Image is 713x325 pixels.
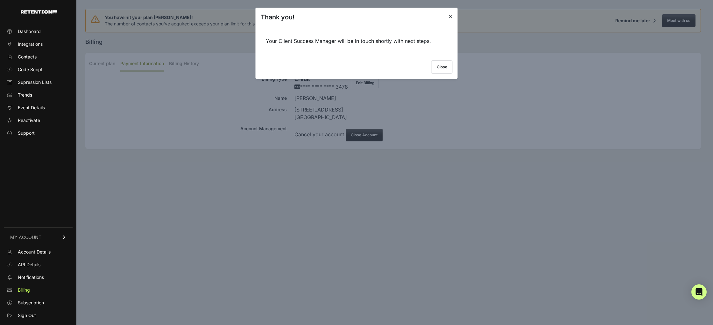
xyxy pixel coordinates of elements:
[4,77,73,87] a: Supression Lists
[18,261,40,268] span: API Details
[18,66,43,73] span: Code Script
[18,92,32,98] span: Trends
[18,54,37,60] span: Contacts
[4,298,73,308] a: Subscription
[18,274,44,281] span: Notifications
[18,41,43,47] span: Integrations
[4,227,73,247] a: MY ACCOUNT
[18,79,52,85] span: Supression Lists
[4,260,73,270] a: API Details
[4,26,73,37] a: Dashboard
[18,28,41,35] span: Dashboard
[4,39,73,49] a: Integrations
[4,90,73,100] a: Trends
[4,310,73,321] a: Sign Out
[4,64,73,75] a: Code Script
[18,130,35,136] span: Support
[18,287,30,293] span: Billing
[18,249,51,255] span: Account Details
[4,128,73,138] a: Support
[4,52,73,62] a: Contacts
[266,37,448,45] p: Your Client Success Manager will be in touch shortly with next steps.
[18,312,36,319] span: Sign Out
[10,234,41,240] span: MY ACCOUNT
[4,103,73,113] a: Event Details
[18,117,40,124] span: Reactivate
[261,13,294,22] h3: Thank you!
[4,285,73,295] a: Billing
[4,247,73,257] a: Account Details
[4,272,73,282] a: Notifications
[21,10,57,14] img: Retention.com
[18,105,45,111] span: Event Details
[431,60,453,74] button: Close
[18,300,44,306] span: Subscription
[691,284,707,300] div: Open Intercom Messenger
[4,115,73,125] a: Reactivate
